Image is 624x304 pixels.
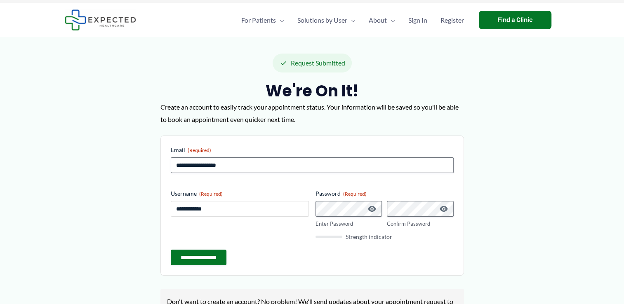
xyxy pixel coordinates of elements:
[160,81,464,101] h2: We're on it!
[160,101,464,125] p: Create an account to easily track your appointment status. Your information will be saved so you'...
[199,191,223,197] span: (Required)
[439,204,449,214] button: Show Password
[188,147,211,153] span: (Required)
[291,6,362,35] a: Solutions by UserMenu Toggle
[65,9,136,30] img: Expected Healthcare Logo - side, dark font, small
[387,220,454,228] label: Confirm Password
[402,6,434,35] a: Sign In
[369,6,387,35] span: About
[367,204,377,214] button: Show Password
[235,6,471,35] nav: Primary Site Navigation
[408,6,427,35] span: Sign In
[235,6,291,35] a: For PatientsMenu Toggle
[297,6,347,35] span: Solutions by User
[434,6,471,35] a: Register
[440,6,464,35] span: Register
[316,234,454,240] div: Strength indicator
[273,54,352,72] div: Request Submitted
[343,191,367,197] span: (Required)
[171,189,309,198] label: Username
[362,6,402,35] a: AboutMenu Toggle
[241,6,276,35] span: For Patients
[479,11,551,29] a: Find a Clinic
[316,220,382,228] label: Enter Password
[171,146,454,154] label: Email
[387,6,395,35] span: Menu Toggle
[347,6,356,35] span: Menu Toggle
[316,189,367,198] legend: Password
[276,6,284,35] span: Menu Toggle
